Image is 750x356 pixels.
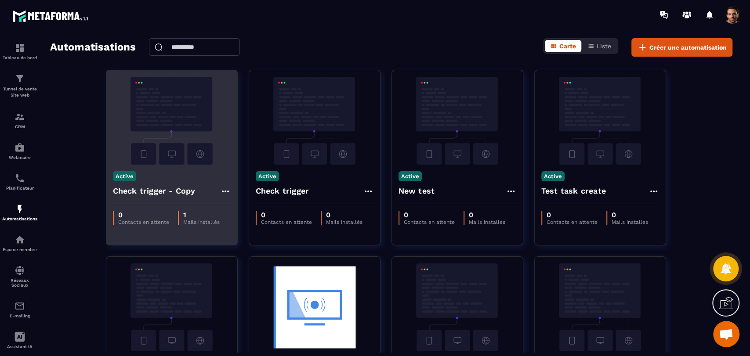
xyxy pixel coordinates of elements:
[2,228,37,259] a: automationsautomationsEspace membre
[256,171,279,181] p: Active
[2,278,37,288] p: Réseaux Sociaux
[399,263,516,351] img: automation-background
[541,171,565,181] p: Active
[12,8,91,24] img: logo
[113,263,231,351] img: automation-background
[14,73,25,84] img: formation
[2,294,37,325] a: emailemailE-mailing
[612,211,648,219] p: 0
[14,301,25,311] img: email
[50,38,136,57] h2: Automatisations
[582,40,616,52] button: Liste
[2,124,37,129] p: CRM
[113,171,136,181] p: Active
[597,43,611,50] span: Liste
[2,186,37,191] p: Planificateur
[2,259,37,294] a: social-networksocial-networkRéseaux Sociaux
[326,219,362,225] p: Mails installés
[404,219,455,225] p: Contacts en attente
[2,216,37,221] p: Automatisations
[2,67,37,105] a: formationformationTunnel de vente Site web
[2,55,37,60] p: Tableau de bord
[399,77,516,165] img: automation-background
[14,204,25,214] img: automations
[2,105,37,136] a: formationformationCRM
[14,111,25,122] img: formation
[404,211,455,219] p: 0
[2,36,37,67] a: formationformationTableau de bord
[14,142,25,153] img: automations
[2,313,37,318] p: E-mailing
[14,43,25,53] img: formation
[256,185,309,197] h4: Check trigger
[559,43,576,50] span: Carte
[631,38,732,57] button: Créer une automatisation
[612,219,648,225] p: Mails installés
[14,173,25,183] img: scheduler
[118,211,169,219] p: 0
[183,219,220,225] p: Mails installés
[541,263,659,351] img: automation-background
[14,234,25,245] img: automations
[261,211,312,219] p: 0
[2,166,37,197] a: schedulerschedulerPlanificateur
[547,211,598,219] p: 0
[113,77,231,165] img: automation-background
[256,263,373,351] img: automation-background
[2,136,37,166] a: automationsautomationsWebinaire
[183,211,220,219] p: 1
[399,185,435,197] h4: New test
[326,211,362,219] p: 0
[256,77,373,165] img: automation-background
[541,185,606,197] h4: Test task create
[2,247,37,252] p: Espace membre
[2,155,37,160] p: Webinaire
[469,211,505,219] p: 0
[545,40,581,52] button: Carte
[118,219,169,225] p: Contacts en attente
[2,325,37,356] a: Assistant IA
[2,344,37,349] p: Assistant IA
[2,197,37,228] a: automationsautomationsAutomatisations
[649,43,727,52] span: Créer une automatisation
[469,219,505,225] p: Mails installés
[547,219,598,225] p: Contacts en attente
[113,185,196,197] h4: Check trigger - Copy
[261,219,312,225] p: Contacts en attente
[14,265,25,276] img: social-network
[2,86,37,98] p: Tunnel de vente Site web
[399,171,422,181] p: Active
[541,77,659,165] img: automation-background
[713,321,739,347] div: Mở cuộc trò chuyện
